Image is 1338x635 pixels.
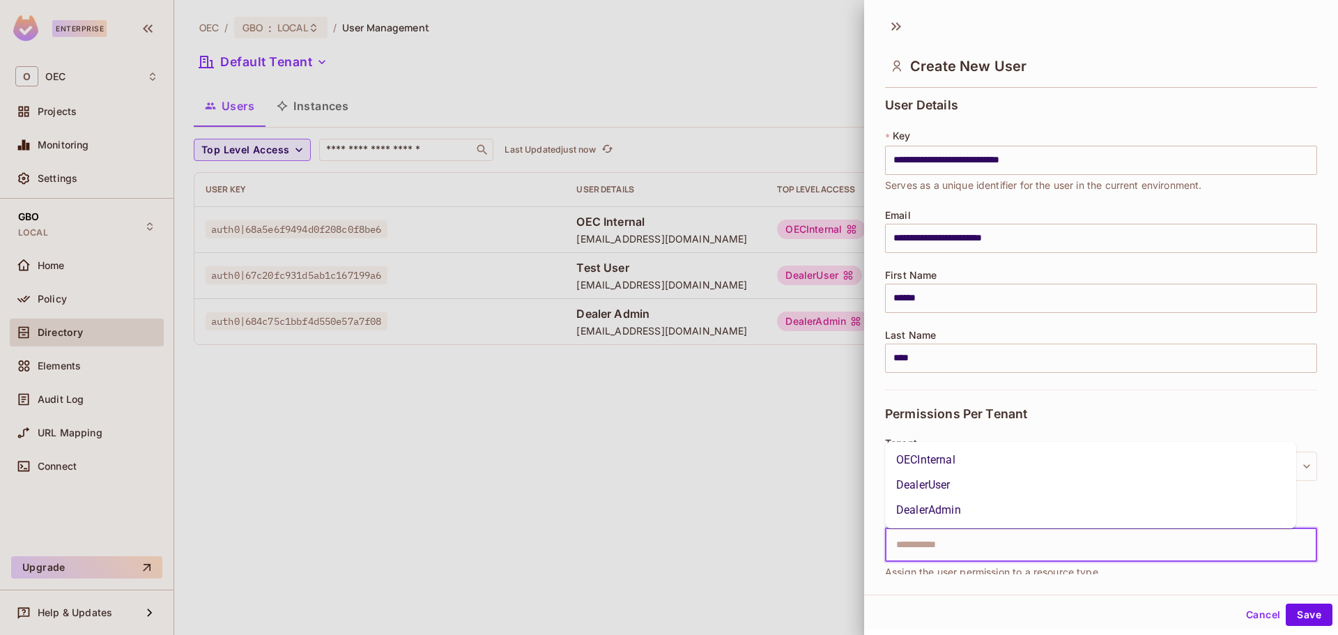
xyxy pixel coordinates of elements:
[885,210,911,221] span: Email
[910,58,1026,75] span: Create New User
[1286,604,1332,626] button: Save
[1240,604,1286,626] button: Cancel
[885,498,1296,523] li: DealerAdmin
[885,330,936,341] span: Last Name
[1309,543,1312,546] button: Close
[885,473,1296,498] li: DealerUser
[885,98,958,112] span: User Details
[885,447,1296,473] li: OECInternal
[885,270,937,281] span: First Name
[885,178,1202,193] span: Serves as a unique identifier for the user in the current environment.
[885,407,1027,421] span: Permissions Per Tenant
[885,565,1098,580] span: Assign the user permission to a resource type
[885,438,917,449] span: Tenant
[893,130,910,141] span: Key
